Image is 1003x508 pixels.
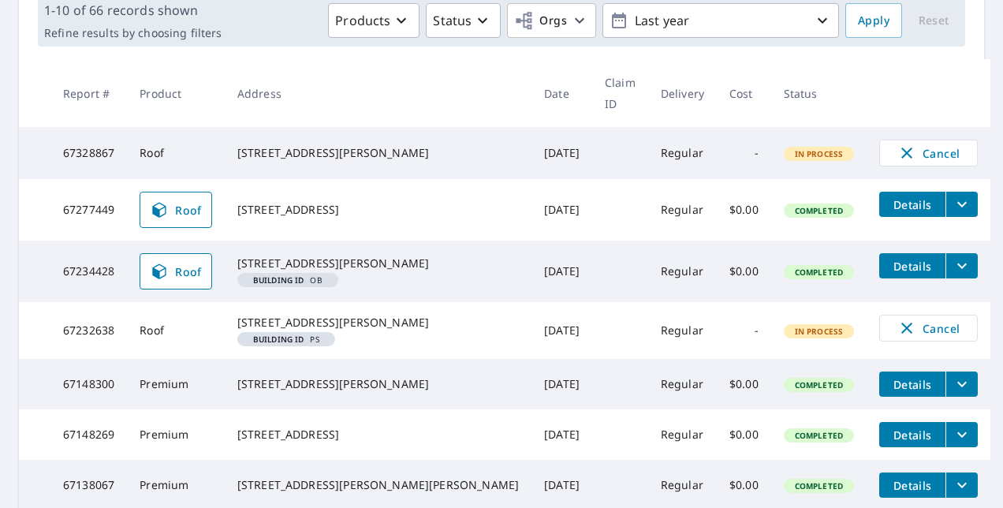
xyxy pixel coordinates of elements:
[237,477,519,493] div: [STREET_ADDRESS][PERSON_NAME][PERSON_NAME]
[628,7,813,35] p: Last year
[237,427,519,443] div: [STREET_ADDRESS]
[127,409,225,460] td: Premium
[225,59,531,127] th: Address
[879,473,945,498] button: detailsBtn-67138067
[237,376,519,392] div: [STREET_ADDRESS][PERSON_NAME]
[648,409,717,460] td: Regular
[889,197,936,212] span: Details
[531,359,592,409] td: [DATE]
[648,127,717,179] td: Regular
[50,59,127,127] th: Report #
[879,422,945,447] button: detailsBtn-67148269
[771,59,867,127] th: Status
[896,144,961,162] span: Cancel
[50,359,127,409] td: 67148300
[889,428,936,443] span: Details
[150,262,202,281] span: Roof
[50,409,127,460] td: 67148269
[328,3,419,38] button: Products
[531,127,592,179] td: [DATE]
[717,302,771,359] td: -
[253,335,304,343] em: Building ID
[648,59,717,127] th: Delivery
[531,59,592,127] th: Date
[785,379,852,390] span: Completed
[717,127,771,179] td: -
[717,179,771,241] td: $0.00
[531,302,592,359] td: [DATE]
[945,192,978,217] button: filesDropdownBtn-67277449
[244,335,329,343] span: PS
[140,253,212,289] a: Roof
[879,253,945,278] button: detailsBtn-67234428
[44,26,222,40] p: Refine results by choosing filters
[127,302,225,359] td: Roof
[592,59,648,127] th: Claim ID
[879,372,945,397] button: detailsBtn-67148300
[531,241,592,302] td: [DATE]
[785,430,852,441] span: Completed
[127,359,225,409] td: Premium
[237,315,519,331] div: [STREET_ADDRESS][PERSON_NAME]
[602,3,839,38] button: Last year
[785,326,853,337] span: In Process
[426,3,501,38] button: Status
[50,241,127,302] td: 67234428
[879,140,978,166] button: Cancel
[335,11,390,30] p: Products
[531,179,592,241] td: [DATE]
[648,359,717,409] td: Regular
[648,241,717,302] td: Regular
[785,267,852,278] span: Completed
[150,200,202,219] span: Roof
[717,59,771,127] th: Cost
[717,409,771,460] td: $0.00
[253,276,304,284] em: Building ID
[889,478,936,493] span: Details
[945,422,978,447] button: filesDropdownBtn-67148269
[50,127,127,179] td: 67328867
[127,59,225,127] th: Product
[237,202,519,218] div: [STREET_ADDRESS]
[845,3,902,38] button: Apply
[717,359,771,409] td: $0.00
[244,276,332,284] span: OB
[140,192,212,228] a: Roof
[879,192,945,217] button: detailsBtn-67277449
[648,302,717,359] td: Regular
[717,241,771,302] td: $0.00
[237,145,519,161] div: [STREET_ADDRESS][PERSON_NAME]
[945,372,978,397] button: filesDropdownBtn-67148300
[648,179,717,241] td: Regular
[433,11,472,30] p: Status
[945,473,978,498] button: filesDropdownBtn-67138067
[785,205,852,216] span: Completed
[945,253,978,278] button: filesDropdownBtn-67234428
[50,179,127,241] td: 67277449
[879,315,978,342] button: Cancel
[237,256,519,271] div: [STREET_ADDRESS][PERSON_NAME]
[889,259,936,274] span: Details
[44,1,222,20] p: 1-10 of 66 records shown
[858,11,889,31] span: Apply
[785,480,852,491] span: Completed
[50,302,127,359] td: 67232638
[514,11,567,31] span: Orgs
[889,377,936,392] span: Details
[507,3,596,38] button: Orgs
[127,127,225,179] td: Roof
[785,148,853,159] span: In Process
[896,319,961,338] span: Cancel
[531,409,592,460] td: [DATE]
